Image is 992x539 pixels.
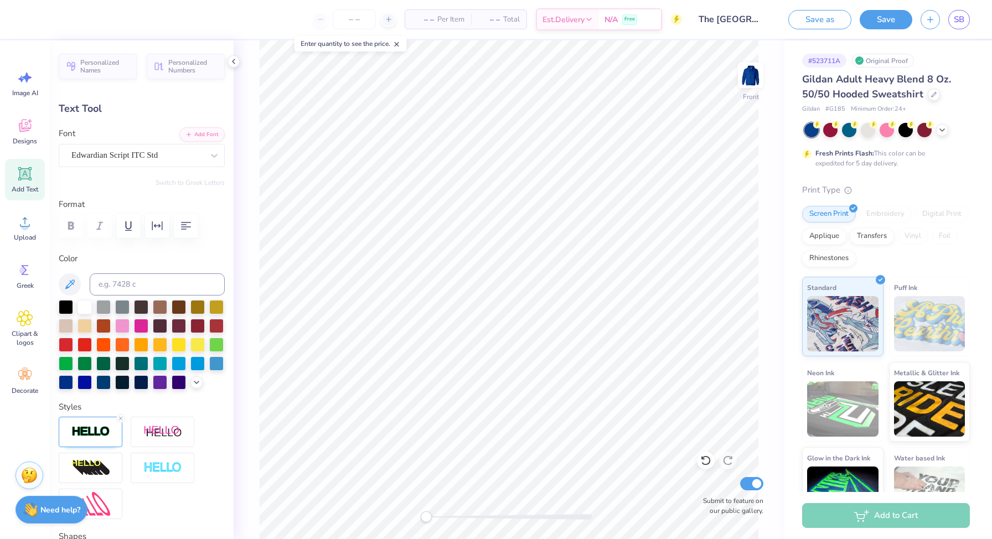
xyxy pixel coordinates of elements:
span: Gildan [802,105,820,114]
span: Designs [13,137,37,146]
span: Water based Ink [894,452,945,464]
img: Standard [807,296,879,351]
div: This color can be expedited for 5 day delivery. [815,148,952,168]
span: Total [503,14,520,25]
input: Untitled Design [690,8,772,30]
div: Digital Print [915,206,969,222]
div: Screen Print [802,206,856,222]
span: Decorate [12,386,38,395]
img: Puff Ink [894,296,965,351]
img: Negative Space [143,462,182,474]
span: SB [954,13,964,26]
div: Accessibility label [421,511,432,522]
span: Greek [17,281,34,290]
span: Personalized Numbers [168,59,218,74]
span: Gildan Adult Heavy Blend 8 Oz. 50/50 Hooded Sweatshirt [802,72,951,101]
div: Front [743,92,759,102]
div: Enter quantity to see the price. [294,36,407,51]
span: Upload [14,233,36,242]
span: # G185 [825,105,845,114]
span: – – [478,14,500,25]
span: N/A [604,14,618,25]
label: Styles [59,401,81,413]
button: Switch to Greek Letters [156,178,225,187]
img: Free Distort [71,492,110,516]
strong: Fresh Prints Flash: [815,149,874,158]
div: Embroidery [859,206,912,222]
div: Transfers [850,228,894,245]
label: Format [59,198,225,211]
button: Save [860,10,912,29]
div: Rhinestones [802,250,856,267]
div: Foil [932,228,958,245]
span: Est. Delivery [542,14,585,25]
label: Submit to feature on our public gallery. [697,496,763,516]
span: Minimum Order: 24 + [851,105,906,114]
div: Applique [802,228,846,245]
span: Add Text [12,185,38,194]
div: Vinyl [897,228,928,245]
input: e.g. 7428 c [90,273,225,296]
img: Stroke [71,426,110,438]
button: Personalized Numbers [147,54,225,79]
span: Free [624,15,635,23]
div: Original Proof [852,54,914,68]
div: Print Type [802,184,970,196]
button: Save as [788,10,851,29]
span: Glow in the Dark Ink [807,452,870,464]
span: Image AI [12,89,38,97]
img: 3D Illusion [71,459,110,477]
div: Text Tool [59,101,225,116]
span: Neon Ink [807,367,834,379]
img: Front [740,64,762,86]
span: – – [412,14,434,25]
input: – – [333,9,376,29]
label: Font [59,127,75,140]
button: Add Font [179,127,225,142]
img: Neon Ink [807,381,879,437]
span: Standard [807,282,836,293]
span: Personalized Names [80,59,130,74]
img: Glow in the Dark Ink [807,467,879,522]
strong: Need help? [40,505,80,515]
span: Metallic & Glitter Ink [894,367,959,379]
button: Personalized Names [59,54,137,79]
img: Water based Ink [894,467,965,522]
a: SB [948,10,970,29]
label: Color [59,252,225,265]
div: # 523711A [802,54,846,68]
span: Per Item [437,14,464,25]
img: Shadow [143,425,182,439]
span: Puff Ink [894,282,917,293]
span: Clipart & logos [7,329,43,347]
img: Metallic & Glitter Ink [894,381,965,437]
